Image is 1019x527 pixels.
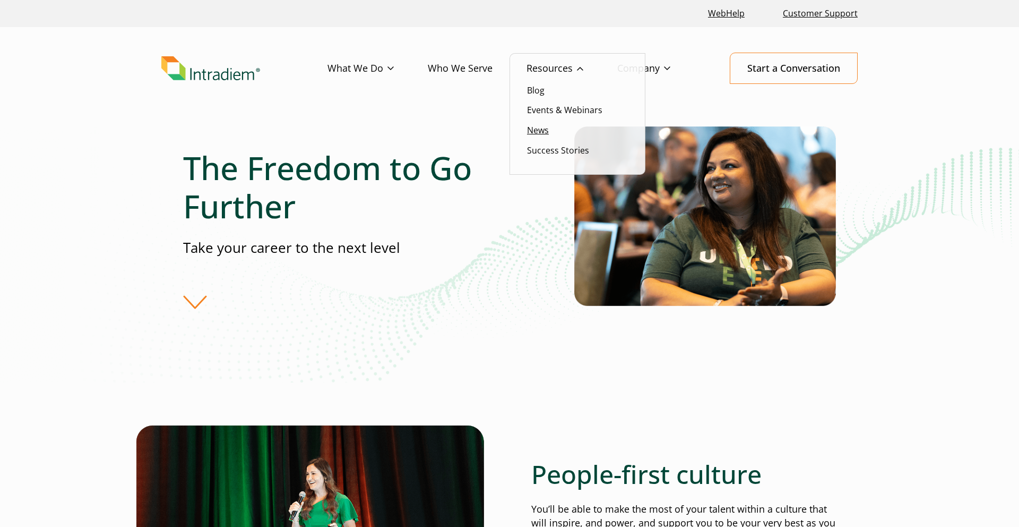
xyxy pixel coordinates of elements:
[327,53,428,84] a: What We Do
[183,149,509,225] h1: The Freedom to Go Further
[526,53,617,84] a: Resources
[527,144,589,156] a: Success Stories
[161,56,327,81] a: Link to homepage of Intradiem
[531,459,836,490] h2: People-first culture
[527,84,545,96] a: Blog
[428,53,526,84] a: Who We Serve
[704,2,749,25] a: Link opens in a new window
[730,53,858,84] a: Start a Conversation
[527,124,549,136] a: News
[161,56,260,81] img: Intradiem
[779,2,862,25] a: Customer Support
[183,238,509,258] p: Take your career to the next level
[617,53,704,84] a: Company
[527,104,602,116] a: Events & Webinars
